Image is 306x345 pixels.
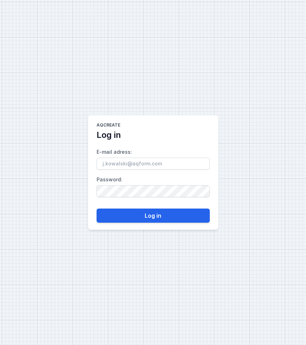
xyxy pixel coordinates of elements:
h1: AQcreate [97,122,120,129]
label: E-mail adress : [97,146,210,170]
label: Password : [97,174,210,197]
input: Password: [97,185,210,197]
input: E-mail adress: [97,158,210,170]
button: Log in [97,209,210,223]
h2: Log in [97,129,121,141]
